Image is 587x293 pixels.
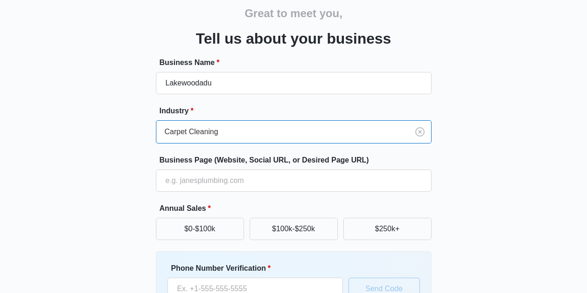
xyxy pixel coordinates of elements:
[171,263,347,274] label: Phone Number Verification
[160,57,435,68] label: Business Name
[160,105,435,117] label: Industry
[156,72,432,94] input: e.g. Jane's Plumbing
[160,203,435,214] label: Annual Sales
[413,124,427,139] button: Clear
[250,218,338,240] button: $100k-$250k
[343,218,432,240] button: $250k+
[196,27,391,50] h3: Tell us about your business
[160,155,435,166] label: Business Page (Website, Social URL, or Desired Page URL)
[156,218,244,240] button: $0-$100k
[245,5,342,22] h2: Great to meet you,
[156,169,432,192] input: e.g. janesplumbing.com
